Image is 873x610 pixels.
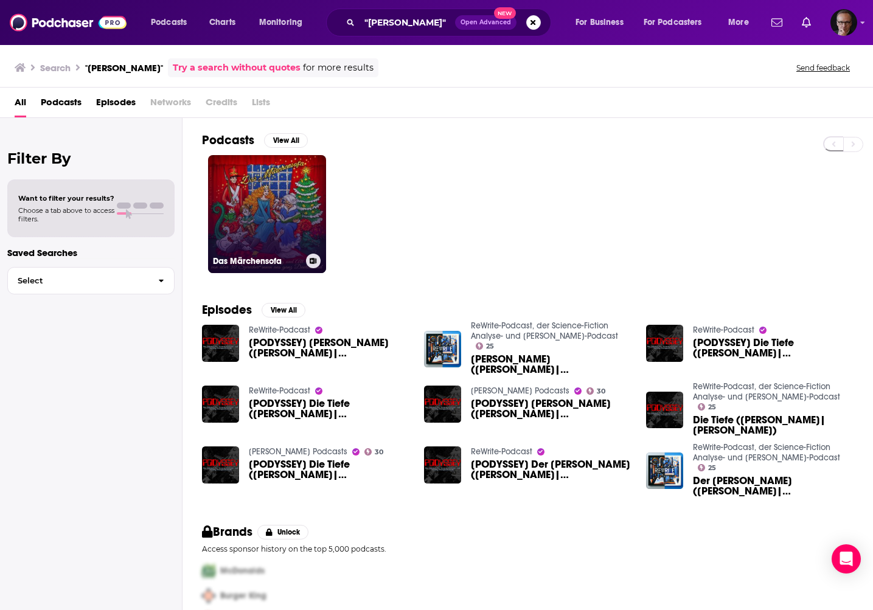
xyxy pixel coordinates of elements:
span: Der [PERSON_NAME] ([PERSON_NAME]|[PERSON_NAME]) [693,476,854,496]
span: Monitoring [259,14,302,31]
span: More [728,14,749,31]
img: Machina (Frank Hebben|Monika Mader) [424,331,461,368]
a: ReWrite-Podcast, der Science-Fiction Analyse- und Schreib-Podcast [693,381,840,402]
h3: "[PERSON_NAME]" [85,62,163,74]
a: Show notifications dropdown [767,12,787,33]
span: Credits [206,92,237,117]
span: Want to filter your results? [18,194,114,203]
a: ReWrite-Podcast, der Science-Fiction Analyse- und Schreib-Podcast [471,321,618,341]
a: ReWrite-Podcast [249,386,310,396]
button: open menu [142,13,203,32]
img: Die Tiefe (Stefan Junghanns|Monika Mader) [646,392,683,429]
a: EpisodesView All [202,302,305,317]
button: Send feedback [793,63,854,73]
span: [PODYSSEY] Die Tiefe ([PERSON_NAME]|[PERSON_NAME]) [249,459,409,480]
a: 25 [698,403,717,411]
a: Das Märchensofa [208,155,326,273]
img: [PODYSSEY] Machina (Frank Hebben|Monika Mader) [424,386,461,423]
img: Der Sandmann (E. T. A. Hoffmann|Monika Mader) [646,452,683,490]
a: [PODYSSEY] Die Tiefe (Stefan Junghanns|Monika Mader) [693,338,854,358]
span: Lists [252,92,270,117]
button: Select [7,267,175,294]
span: 25 [708,465,716,471]
a: Podcasts [41,92,82,117]
a: ReWrite-Podcast [693,325,754,335]
img: [PODYSSEY] Der Sandmann (E. T. A. Hoffmann|Monika Mader) [424,446,461,483]
a: Machina (Frank Hebben|Monika Mader) [471,354,631,375]
a: Try a search without quotes [173,61,301,75]
span: [PODYSSEY] Der [PERSON_NAME] ([PERSON_NAME]|[PERSON_NAME]) [471,459,631,480]
span: McDonalds [220,566,265,576]
span: 30 [597,389,605,394]
a: ReWrite-Podcast [471,446,532,457]
a: [PODYSSEY] Die Tiefe (Stefan Junghanns|Monika Mader) [202,446,239,483]
a: Charts [201,13,243,32]
a: Show notifications dropdown [797,12,816,33]
img: User Profile [830,9,857,36]
span: Logged in as experts2podcasts [830,9,857,36]
h2: Episodes [202,302,252,317]
div: Search podcasts, credits, & more... [338,9,563,36]
div: Open Intercom Messenger [832,544,861,574]
a: PodcastsView All [202,133,308,148]
a: 30 [586,387,606,395]
button: Show profile menu [830,9,857,36]
a: All [15,92,26,117]
img: Second Pro Logo [197,583,220,608]
span: Select [8,277,148,285]
button: open menu [720,13,764,32]
a: 25 [698,464,717,471]
span: Die Tiefe ([PERSON_NAME]|[PERSON_NAME]) [693,415,854,435]
button: Unlock [257,525,309,539]
span: For Business [576,14,624,31]
p: Access sponsor history on the top 5,000 podcasts. [202,544,854,553]
a: ReWrite-Podcast [249,325,310,335]
a: [PODYSSEY] Der Sandmann (E. T. A. Hoffmann|Monika Mader) [471,459,631,480]
button: Open AdvancedNew [455,15,516,30]
span: Podcasts [151,14,187,31]
input: Search podcasts, credits, & more... [360,13,455,32]
button: open menu [251,13,318,32]
img: [PODYSSEY] Die Tiefe (Stefan Junghanns|Monika Mader) [202,386,239,423]
span: Burger King [220,591,266,601]
img: Podchaser - Follow, Share and Rate Podcasts [10,11,127,34]
h2: Filter By [7,150,175,167]
button: open menu [636,13,720,32]
span: New [494,7,516,19]
a: Der Sandmann (E. T. A. Hoffmann|Monika Mader) [693,476,854,496]
a: [PODYSSEY] Machina (Frank Hebben|Monika Mader) [249,338,409,358]
a: ReWrite-Podcast, der Science-Fiction Analyse- und Schreib-Podcast [693,442,840,463]
span: [PODYSSEY] [PERSON_NAME] ([PERSON_NAME]|[PERSON_NAME]) [249,338,409,358]
button: View All [262,303,305,317]
a: Soenke Scharnhorst Podcasts [471,386,569,396]
a: Die Tiefe (Stefan Junghanns|Monika Mader) [693,415,854,435]
a: 30 [364,448,384,456]
span: 25 [486,344,494,349]
span: Choose a tab above to access filters. [18,206,114,223]
span: for more results [303,61,374,75]
h2: Podcasts [202,133,254,148]
a: [PODYSSEY] Die Tiefe (Stefan Junghanns|Monika Mader) [249,398,409,419]
img: First Pro Logo [197,558,220,583]
h3: Search [40,62,71,74]
span: Open Advanced [461,19,511,26]
img: [PODYSSEY] Die Tiefe (Stefan Junghanns|Monika Mader) [646,325,683,362]
a: [PODYSSEY] Machina (Frank Hebben|Monika Mader) [471,398,631,419]
p: Saved Searches [7,247,175,258]
span: 30 [375,449,383,455]
a: [PODYSSEY] Die Tiefe (Stefan Junghanns|Monika Mader) [249,459,409,480]
h2: Brands [202,524,252,539]
span: Networks [150,92,191,117]
h3: Das Märchensofa [213,256,301,266]
a: Soenke Scharnhorst Podcasts [249,446,347,457]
